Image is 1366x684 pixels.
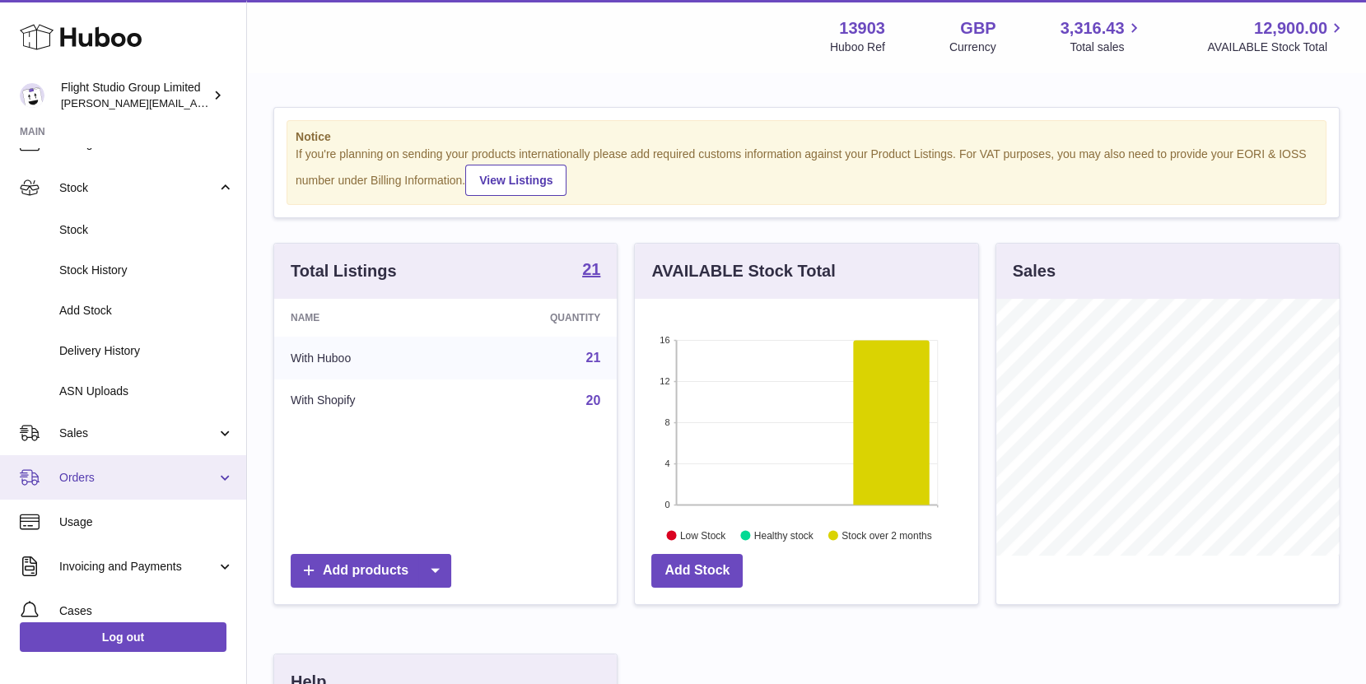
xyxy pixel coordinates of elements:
strong: Notice [296,129,1317,145]
strong: 21 [582,261,600,277]
a: 3,316.43 Total sales [1061,17,1144,55]
span: ASN Uploads [59,384,234,399]
a: View Listings [465,165,566,196]
strong: 13903 [839,17,885,40]
div: Currency [949,40,996,55]
a: 21 [582,261,600,281]
div: Huboo Ref [830,40,885,55]
span: Stock [59,180,217,196]
h3: Total Listings [291,260,397,282]
h3: AVAILABLE Stock Total [651,260,835,282]
a: 21 [586,351,601,365]
a: 12,900.00 AVAILABLE Stock Total [1207,17,1346,55]
text: Stock over 2 months [842,529,932,541]
h3: Sales [1013,260,1056,282]
a: 20 [586,393,601,407]
span: Usage [59,514,234,530]
a: Add Stock [651,554,743,588]
span: Cases [59,603,234,619]
th: Name [274,299,459,337]
text: 0 [665,500,670,510]
span: Stock [59,222,234,238]
span: Orders [59,470,217,486]
th: Quantity [459,299,617,337]
span: Sales [59,426,217,441]
span: 3,316.43 [1061,17,1125,40]
text: Healthy stock [754,529,814,541]
div: If you're planning on sending your products internationally please add required customs informati... [296,147,1317,196]
span: Delivery History [59,343,234,359]
text: Low Stock [680,529,726,541]
span: AVAILABLE Stock Total [1207,40,1346,55]
text: 16 [660,335,670,345]
span: [PERSON_NAME][EMAIL_ADDRESS][DOMAIN_NAME] [61,96,330,109]
td: With Huboo [274,337,459,379]
text: 12 [660,376,670,386]
span: 12,900.00 [1254,17,1327,40]
span: Invoicing and Payments [59,559,217,575]
text: 4 [665,458,670,468]
a: Log out [20,622,226,652]
div: Flight Studio Group Limited [61,80,209,111]
text: 8 [665,417,670,427]
span: Total sales [1070,40,1143,55]
img: natasha@stevenbartlett.com [20,83,44,108]
a: Add products [291,554,451,588]
strong: GBP [960,17,995,40]
span: Add Stock [59,303,234,319]
span: Stock History [59,263,234,278]
td: With Shopify [274,379,459,422]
